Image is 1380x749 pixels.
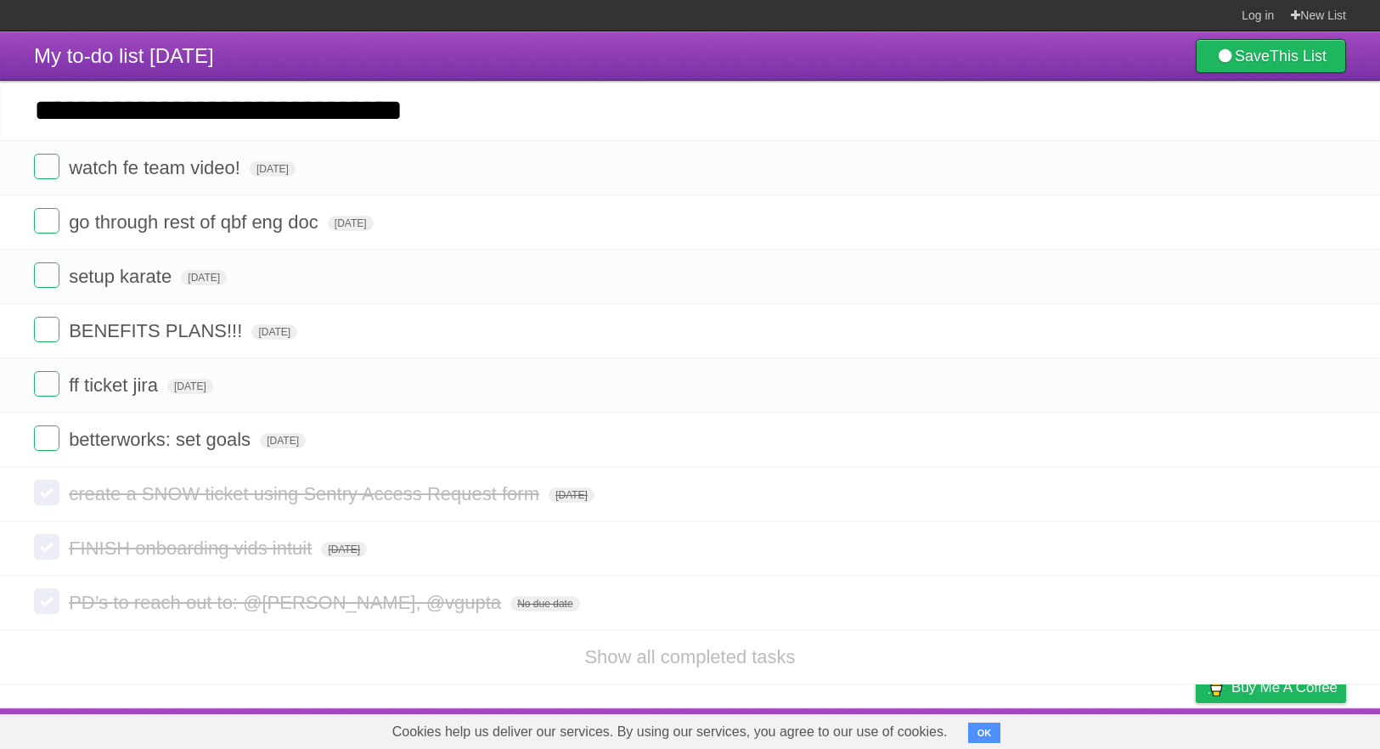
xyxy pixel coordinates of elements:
label: Done [34,534,59,560]
span: FINISH onboarding vids intuit [69,538,316,559]
span: [DATE] [328,216,374,231]
span: My to-do list [DATE] [34,44,214,67]
label: Done [34,480,59,505]
span: [DATE] [250,161,296,177]
a: Show all completed tasks [584,646,795,667]
span: [DATE] [260,433,306,448]
a: SaveThis List [1196,39,1346,73]
label: Done [34,371,59,397]
label: Done [34,317,59,342]
span: Buy me a coffee [1231,673,1338,702]
span: setup karate [69,266,176,287]
span: [DATE] [181,270,227,285]
span: create a SNOW ticket using Sentry Access Request form [69,483,544,504]
a: About [970,712,1005,745]
span: betterworks: set goals [69,429,255,450]
span: No due date [510,596,579,611]
a: Privacy [1174,712,1218,745]
span: BENEFITS PLANS!!! [69,320,246,341]
a: Buy me a coffee [1196,672,1346,703]
span: [DATE] [251,324,297,340]
label: Done [34,154,59,179]
label: Done [34,208,59,234]
label: Done [34,425,59,451]
span: PD’s to reach out to: @[PERSON_NAME], @vgupta [69,592,505,613]
span: [DATE] [167,379,213,394]
a: Terms [1116,712,1153,745]
button: OK [968,723,1001,743]
img: Buy me a coffee [1204,673,1227,701]
label: Done [34,262,59,288]
a: Developers [1026,712,1095,745]
label: Done [34,588,59,614]
span: [DATE] [321,542,367,557]
span: watch fe team video! [69,157,245,178]
b: This List [1270,48,1326,65]
span: Cookies help us deliver our services. By using our services, you agree to our use of cookies. [375,715,965,749]
span: [DATE] [549,487,594,503]
span: go through rest of qbf eng doc [69,211,323,233]
a: Suggest a feature [1239,712,1346,745]
span: ff ticket jira [69,374,162,396]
